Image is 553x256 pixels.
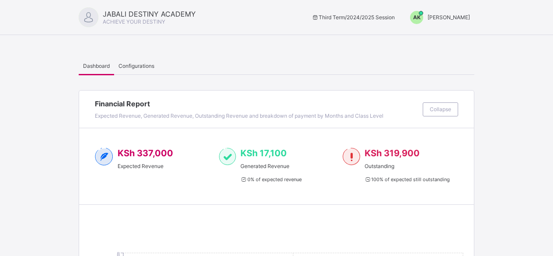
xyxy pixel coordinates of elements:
span: [PERSON_NAME] [428,14,470,21]
span: 0 % of expected revenue [240,176,301,182]
span: JABALI DESTINY ACADEMY [103,10,196,18]
span: KSh 319,900 [365,148,420,158]
img: paid-1.3eb1404cbcb1d3b736510a26bbfa3ccb.svg [219,148,236,165]
span: Configurations [118,63,154,69]
span: Outstanding [365,163,450,169]
span: Generated Revenue [240,163,301,169]
span: 100 % of expected still outstanding [365,176,450,182]
span: Collapse [430,106,451,112]
span: Financial Report [95,99,418,108]
img: expected-2.4343d3e9d0c965b919479240f3db56ac.svg [95,148,113,165]
span: KSh 17,100 [240,148,287,158]
span: session/term information [311,14,395,21]
span: Expected Revenue [118,163,173,169]
span: KSh 337,000 [118,148,173,158]
span: Dashboard [83,63,110,69]
span: AK [413,14,421,21]
span: Expected Revenue, Generated Revenue, Outstanding Revenue and breakdown of payment by Months and C... [95,112,383,119]
span: ACHIEVE YOUR DESTINY [103,18,165,25]
img: outstanding-1.146d663e52f09953f639664a84e30106.svg [343,148,360,165]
